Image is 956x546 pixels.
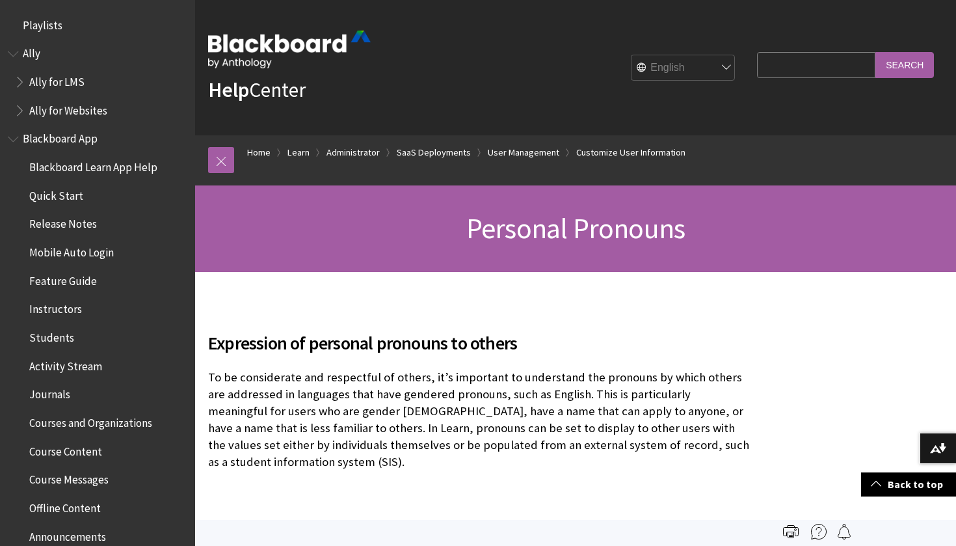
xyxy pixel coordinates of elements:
span: Blackboard Learn App Help [29,156,157,174]
span: Release Notes [29,213,97,231]
a: Back to top [861,472,956,497]
span: Announcements [29,526,106,543]
img: Print [783,524,799,539]
span: Mobile Auto Login [29,241,114,259]
span: Blackboard App [23,128,98,146]
a: User Management [488,144,559,161]
span: Quick Start [29,185,83,202]
span: Ally [23,43,40,61]
a: HelpCenter [208,77,306,103]
span: Configuration of pronouns [208,514,750,541]
nav: Book outline for Playlists [8,14,187,36]
img: Blackboard by Anthology [208,31,371,68]
input: Search [875,52,934,77]
span: Playlists [23,14,62,32]
span: Feature Guide [29,270,97,288]
span: Ally for Websites [29,100,107,117]
span: Students [29,327,74,344]
a: SaaS Deployments [397,144,471,161]
select: Site Language Selector [631,55,736,81]
span: Courses and Organizations [29,412,152,430]
p: To be considerate and respectful of others, it’s important to understand the pronouns by which ot... [208,369,750,471]
a: Customize User Information [576,144,685,161]
span: Ally for LMS [29,71,85,89]
span: Journals [29,384,70,402]
a: Administrator [326,144,380,161]
img: Follow this page [836,524,852,539]
span: Course Messages [29,469,109,487]
span: Instructors [29,299,82,316]
span: Personal Pronouns [466,210,685,246]
span: Offline Content [29,497,101,515]
span: Expression of personal pronouns to others [208,329,750,357]
a: Learn [287,144,310,161]
img: More help [811,524,827,539]
span: Activity Stream [29,355,102,373]
span: Course Content [29,441,102,458]
strong: Help [208,77,249,103]
nav: Book outline for Anthology Ally Help [8,43,187,122]
a: Home [247,144,271,161]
